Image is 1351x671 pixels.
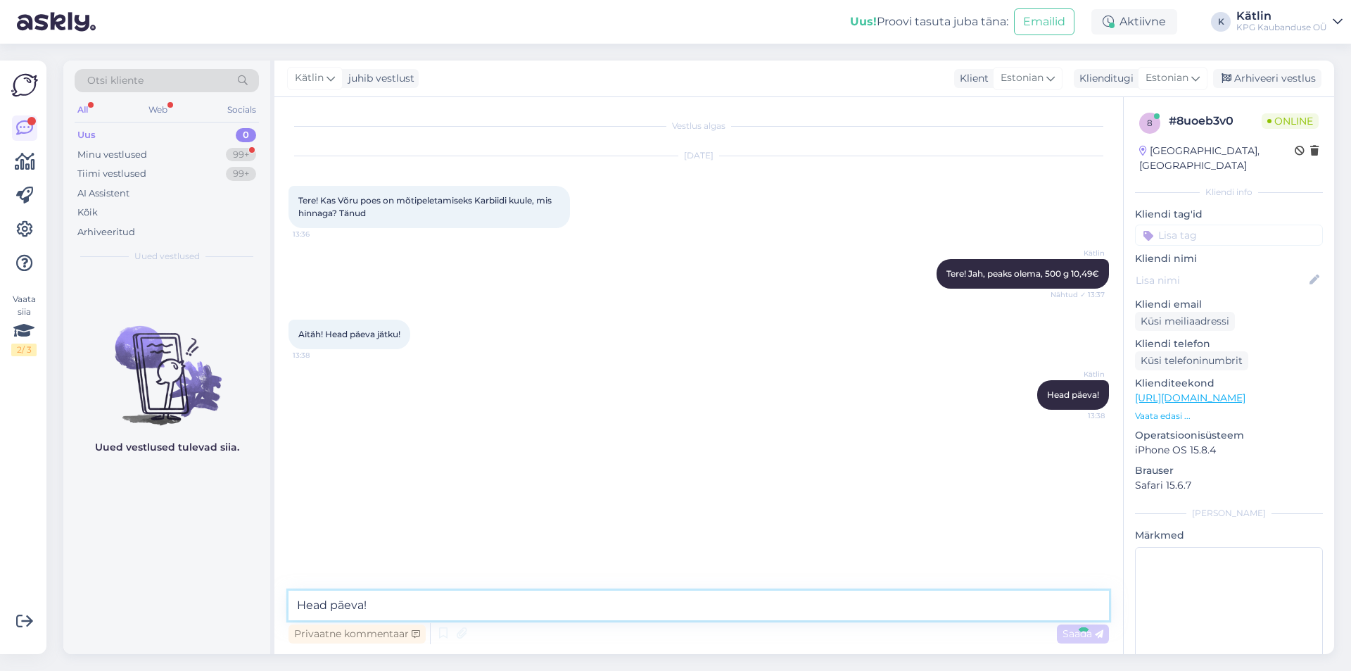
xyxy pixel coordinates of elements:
[77,225,135,239] div: Arhiveeritud
[1236,11,1327,22] div: Kätlin
[1135,463,1323,478] p: Brauser
[343,71,414,86] div: juhib vestlust
[11,72,38,99] img: Askly Logo
[295,70,324,86] span: Kätlin
[77,148,147,162] div: Minu vestlused
[1135,251,1323,266] p: Kliendi nimi
[1135,312,1235,331] div: Küsi meiliaadressi
[293,229,345,239] span: 13:36
[954,71,989,86] div: Klient
[1236,11,1343,33] a: KätlinKPG Kaubanduse OÜ
[63,301,270,427] img: No chats
[1135,376,1323,391] p: Klienditeekond
[850,13,1008,30] div: Proovi tasuta juba täna:
[1135,507,1323,520] div: [PERSON_NAME]
[226,167,256,181] div: 99+
[77,167,146,181] div: Tiimi vestlused
[11,293,37,356] div: Vaata siia
[1236,22,1327,33] div: KPG Kaubanduse OÜ
[288,120,1109,132] div: Vestlus algas
[1136,272,1307,288] input: Lisa nimi
[236,128,256,142] div: 0
[1051,289,1105,300] span: Nähtud ✓ 13:37
[226,148,256,162] div: 99+
[1001,70,1044,86] span: Estonian
[1052,410,1105,421] span: 13:38
[1135,391,1245,404] a: [URL][DOMAIN_NAME]
[95,440,239,455] p: Uued vestlused tulevad siia.
[1211,12,1231,32] div: K
[1213,69,1321,88] div: Arhiveeri vestlus
[1135,225,1323,246] input: Lisa tag
[77,187,129,201] div: AI Assistent
[146,101,170,119] div: Web
[1135,351,1248,370] div: Küsi telefoninumbrit
[1139,144,1295,173] div: [GEOGRAPHIC_DATA], [GEOGRAPHIC_DATA]
[298,329,400,339] span: Aitäh! Head päeva jätku!
[1135,443,1323,458] p: iPhone OS 15.8.4
[1262,113,1319,129] span: Online
[850,15,877,28] b: Uus!
[1135,428,1323,443] p: Operatsioonisüsteem
[1135,207,1323,222] p: Kliendi tag'id
[77,206,98,220] div: Kõik
[1135,337,1323,351] p: Kliendi telefon
[77,128,96,142] div: Uus
[1052,248,1105,258] span: Kätlin
[946,268,1099,279] span: Tere! Jah, peaks olema, 500 g 10,49€
[1074,71,1134,86] div: Klienditugi
[1146,70,1188,86] span: Estonian
[134,250,200,263] span: Uued vestlused
[1135,478,1323,493] p: Safari 15.6.7
[11,344,37,356] div: 2 / 3
[293,350,345,360] span: 13:38
[1147,118,1153,128] span: 8
[75,101,91,119] div: All
[288,149,1109,162] div: [DATE]
[1047,389,1099,400] span: Head päeva!
[1135,410,1323,422] p: Vaata edasi ...
[1135,297,1323,312] p: Kliendi email
[1135,186,1323,199] div: Kliendi info
[298,195,554,218] span: Tere! Kas Võru poes on mõtipeletamiseks Karbiidi kuule, mis hinnaga? Tänud
[1091,9,1177,35] div: Aktiivne
[1052,369,1105,380] span: Kätlin
[1169,113,1262,130] div: # 8uoeb3v0
[87,73,144,88] span: Otsi kliente
[1135,528,1323,543] p: Märkmed
[224,101,259,119] div: Socials
[1014,8,1074,35] button: Emailid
